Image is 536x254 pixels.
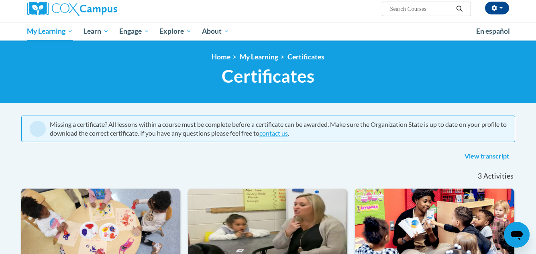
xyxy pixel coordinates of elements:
img: Cox Campus [27,2,117,16]
a: Explore [154,22,197,41]
span: Learn [84,26,109,36]
input: Search Courses [389,4,453,14]
a: Home [212,53,230,61]
span: My Learning [27,26,73,36]
a: My Learning [240,53,278,61]
div: Main menu [15,22,521,41]
a: About [197,22,234,41]
span: En español [476,27,510,35]
a: View transcript [459,150,515,163]
a: My Learning [22,22,79,41]
a: Engage [114,22,155,41]
span: Activities [483,172,514,181]
div: Missing a certificate? All lessons within a course must be complete before a certificate can be a... [50,120,507,138]
a: En español [471,23,515,40]
a: contact us [259,129,288,137]
button: Search [453,4,465,14]
span: Engage [119,26,149,36]
span: Certificates [222,65,314,87]
button: Account Settings [485,2,509,14]
a: Certificates [287,53,324,61]
span: Explore [159,26,192,36]
a: Learn [78,22,114,41]
a: Cox Campus [27,2,180,16]
span: About [202,26,229,36]
span: 3 [478,172,482,181]
iframe: Button to launch messaging window, conversation in progress [504,222,530,248]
